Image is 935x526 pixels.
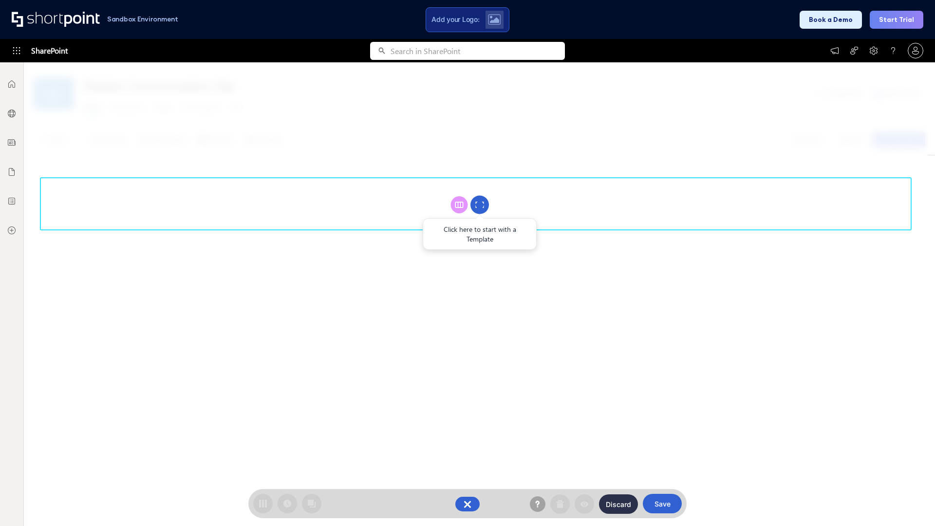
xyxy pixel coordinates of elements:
[886,479,935,526] iframe: Chat Widget
[599,494,638,514] button: Discard
[107,17,178,22] h1: Sandbox Environment
[431,15,479,24] span: Add your Logo:
[488,14,501,25] img: Upload logo
[800,11,862,29] button: Book a Demo
[391,42,565,60] input: Search in SharePoint
[870,11,923,29] button: Start Trial
[643,494,682,513] button: Save
[31,39,68,62] span: SharePoint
